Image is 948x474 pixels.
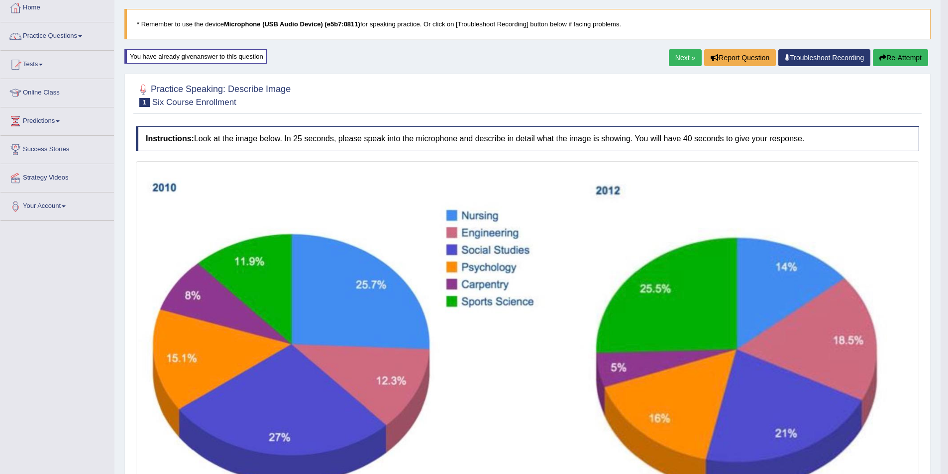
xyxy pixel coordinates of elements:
[146,134,194,143] b: Instructions:
[139,98,150,107] span: 1
[136,126,919,151] h4: Look at the image below. In 25 seconds, please speak into the microphone and describe in detail w...
[152,97,236,107] small: Six Course Enrollment
[669,49,702,66] a: Next »
[704,49,776,66] button: Report Question
[124,49,267,64] div: You have already given answer to this question
[0,107,114,132] a: Predictions
[0,79,114,104] a: Online Class
[0,136,114,161] a: Success Stories
[124,9,931,39] blockquote: * Remember to use the device for speaking practice. Or click on [Troubleshoot Recording] button b...
[778,49,870,66] a: Troubleshoot Recording
[0,164,114,189] a: Strategy Videos
[0,22,114,47] a: Practice Questions
[0,51,114,76] a: Tests
[136,82,291,107] h2: Practice Speaking: Describe Image
[0,192,114,217] a: Your Account
[873,49,928,66] button: Re-Attempt
[224,20,360,28] b: Microphone (USB Audio Device) (e5b7:0811)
